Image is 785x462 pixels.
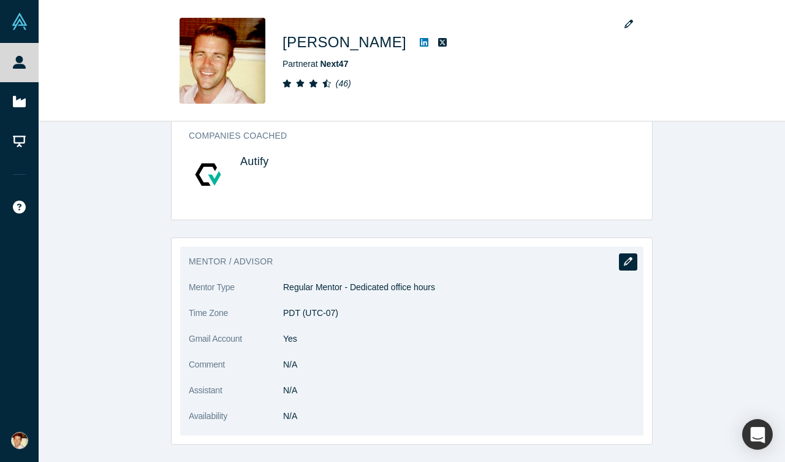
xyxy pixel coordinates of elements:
dd: N/A [283,384,635,397]
dt: Mentor Type [189,281,283,307]
dd: N/A [283,358,635,371]
dt: Comment [189,358,283,384]
h3: Mentor / Advisor [189,255,618,268]
a: Next47 [320,59,349,69]
span: Partner at [283,59,348,69]
img: Micah Smurthwaite's Account [11,432,28,449]
dt: Gmail Account [189,333,283,358]
img: Micah Smurthwaite's Profile Image [180,18,265,104]
dd: N/A [283,410,635,423]
dt: Time Zone [189,307,283,333]
i: ( 46 ) [336,79,351,88]
dd: Yes [283,333,635,345]
dd: PDT (UTC-07) [283,307,635,320]
h1: [PERSON_NAME] [283,31,406,53]
a: Autify [240,155,269,167]
dd: Regular Mentor - Dedicated office hours [283,281,635,294]
dt: Assistant [189,384,283,410]
img: Alchemist Vault Logo [11,13,28,30]
h3: Companies coached [189,129,618,142]
dt: Availability [189,410,283,436]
